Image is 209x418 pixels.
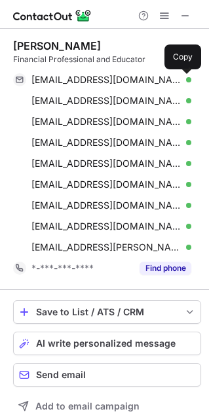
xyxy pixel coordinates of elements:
[31,116,181,128] span: [EMAIL_ADDRESS][DOMAIN_NAME]
[13,332,201,355] button: AI write personalized message
[13,394,201,418] button: Add to email campaign
[31,241,181,253] span: [EMAIL_ADDRESS][PERSON_NAME][DOMAIN_NAME]
[31,220,181,232] span: [EMAIL_ADDRESS][DOMAIN_NAME]
[35,401,140,411] span: Add to email campaign
[31,200,181,211] span: [EMAIL_ADDRESS][DOMAIN_NAME]
[31,74,181,86] span: [EMAIL_ADDRESS][DOMAIN_NAME]
[36,307,178,317] div: Save to List / ATS / CRM
[31,158,181,169] span: [EMAIL_ADDRESS][DOMAIN_NAME]
[13,300,201,324] button: save-profile-one-click
[31,95,181,107] span: [EMAIL_ADDRESS][DOMAIN_NAME]
[13,8,92,24] img: ContactOut v5.3.10
[31,137,181,148] span: [EMAIL_ADDRESS][DOMAIN_NAME]
[36,370,86,380] span: Send email
[13,363,201,387] button: Send email
[13,54,201,65] div: Financial Professional and Educator
[31,179,181,190] span: [EMAIL_ADDRESS][DOMAIN_NAME]
[140,262,191,275] button: Reveal Button
[13,39,101,52] div: [PERSON_NAME]
[36,338,176,349] span: AI write personalized message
